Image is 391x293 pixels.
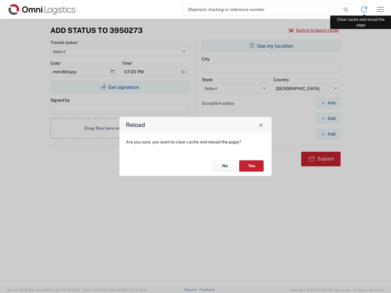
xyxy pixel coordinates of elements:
p: Are you sure, you want to clear cache and reload the page? [126,139,265,145]
button: Close [257,121,265,129]
button: No [213,160,237,172]
input: Shipment, tracking or reference number [183,4,342,15]
h4: Reload [126,121,145,129]
button: Yes [239,160,264,172]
